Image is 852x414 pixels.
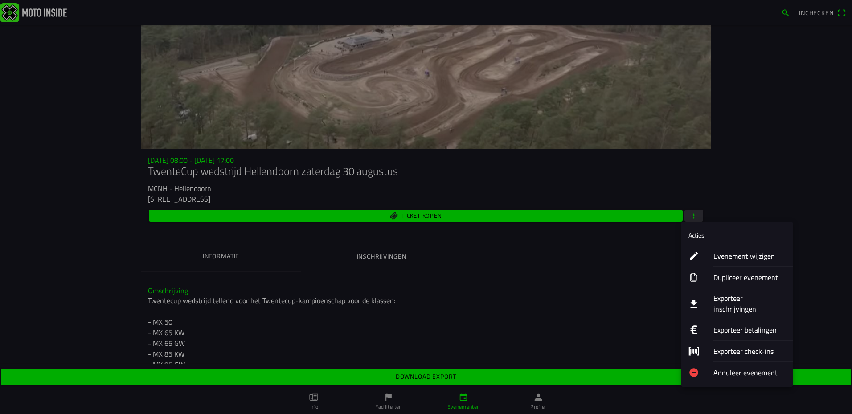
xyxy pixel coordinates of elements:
ion-icon: download [688,298,699,309]
ion-label: Exporteer betalingen [713,325,786,335]
ion-icon: logo euro [688,325,699,335]
ion-label: Acties [688,231,705,240]
ion-label: Dupliceer evenement [713,272,786,283]
ion-icon: remove circle [688,367,699,378]
ion-icon: barcode [688,346,699,357]
ion-label: Evenement wijzigen [713,251,786,261]
ion-label: Exporteer check-ins [713,346,786,357]
ion-label: Exporteer inschrijvingen [713,293,786,314]
ion-icon: copy [688,272,699,283]
ion-label: Annuleer evenement [713,367,786,378]
ion-icon: create [688,251,699,261]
